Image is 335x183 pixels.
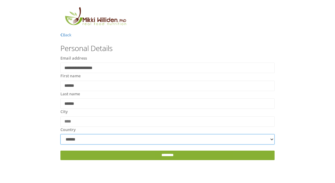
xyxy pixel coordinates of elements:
label: Country [60,127,76,133]
label: City [60,109,68,115]
label: Last name [60,91,80,97]
img: MikkiLogoMain.png [60,6,130,29]
a: Back [60,32,71,38]
label: Email address [60,55,87,61]
label: First name [60,73,81,79]
h3: Personal Details [60,44,275,52]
